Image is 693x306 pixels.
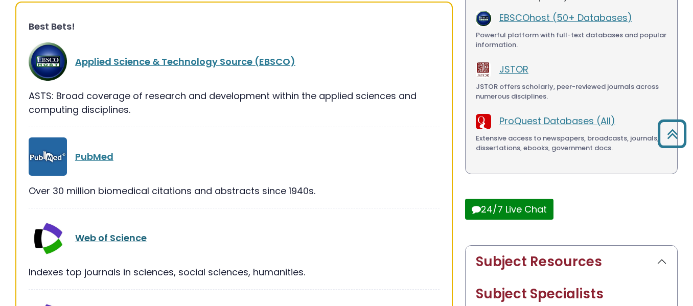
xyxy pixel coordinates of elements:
[476,133,667,153] div: Extensive access to newspapers, broadcasts, journals, dissertations, ebooks, government docs.
[29,21,440,32] h3: Best Bets!
[499,114,615,127] a: ProQuest Databases (All)
[29,265,440,279] div: Indexes top journals in sciences, social sciences, humanities.
[29,89,440,116] div: ASTS: Broad coverage of research and development within the applied sciences and computing discip...
[499,11,632,24] a: EBSCOhost (50+ Databases)
[476,82,667,102] div: JSTOR offers scholarly, peer-reviewed journals across numerous disciplines.
[465,199,553,220] button: 24/7 Live Chat
[654,124,690,143] a: Back to Top
[75,150,113,163] a: PubMed
[499,63,528,76] a: JSTOR
[476,30,667,50] div: Powerful platform with full-text databases and popular information.
[75,231,147,244] a: Web of Science
[29,184,440,198] div: Over 30 million biomedical citations and abstracts since 1940s.
[466,246,677,278] button: Subject Resources
[75,55,295,68] a: Applied Science & Technology Source (EBSCO)
[476,286,667,302] h2: Subject Specialists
